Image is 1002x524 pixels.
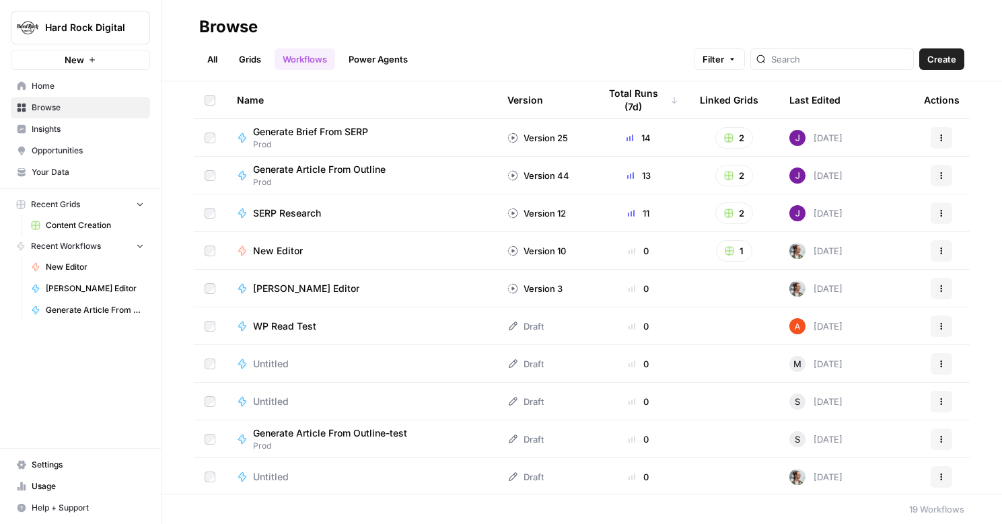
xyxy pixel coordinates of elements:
div: 0 [599,244,678,258]
div: 0 [599,282,678,295]
span: [PERSON_NAME] Editor [46,283,144,295]
span: Browse [32,102,144,114]
button: Help + Support [11,497,150,519]
span: Settings [32,459,144,471]
div: Total Runs (7d) [599,81,678,118]
img: Hard Rock Digital Logo [15,15,40,40]
a: Generate Article From Outline-testProd [237,426,486,452]
img: nj1ssy6o3lyd6ijko0eoja4aphzn [789,205,806,221]
div: Browse [199,16,258,38]
div: Version [507,81,543,118]
a: WP Read Test [237,320,486,333]
span: Opportunities [32,145,144,157]
a: Your Data [11,161,150,183]
div: 14 [599,131,678,145]
button: Filter [694,48,745,70]
span: Content Creation [46,219,144,231]
span: S [795,433,800,446]
img: 8ncnxo10g0400pbc1985w40vk6v3 [789,280,806,297]
span: Generate Brief From SERP [253,125,368,139]
div: 0 [599,320,678,333]
span: Prod [253,176,396,188]
div: Linked Grids [700,81,758,118]
div: 0 [599,470,678,484]
div: Draft [507,320,544,333]
button: Recent Workflows [11,236,150,256]
span: Generate Article From Outline [46,304,144,316]
div: Version 25 [507,131,568,145]
div: [DATE] [789,356,843,372]
span: Your Data [32,166,144,178]
div: Version 12 [507,207,566,220]
span: Filter [703,52,724,66]
div: [DATE] [789,205,843,221]
img: nj1ssy6o3lyd6ijko0eoja4aphzn [789,130,806,146]
div: [DATE] [789,394,843,410]
div: 19 Workflows [909,502,964,516]
span: SERP Research [253,207,321,220]
a: Power Agents [341,48,416,70]
button: 2 [715,165,753,186]
a: Generate Article From OutlineProd [237,163,486,188]
div: [DATE] [789,318,843,334]
div: 0 [599,357,678,371]
div: 0 [599,433,678,446]
button: Workspace: Hard Rock Digital [11,11,150,44]
span: Generate Article From Outline [253,163,386,176]
img: nj1ssy6o3lyd6ijko0eoja4aphzn [789,167,806,184]
span: Hard Rock Digital [45,21,127,34]
div: Name [237,81,486,118]
div: [DATE] [789,469,843,485]
div: [DATE] [789,243,843,259]
input: Search [771,52,908,66]
span: M [793,357,801,371]
div: [DATE] [789,280,843,297]
button: Create [919,48,964,70]
div: Draft [507,470,544,484]
span: Help + Support [32,502,144,514]
a: Browse [11,97,150,118]
button: 2 [715,127,753,149]
a: Settings [11,454,150,476]
button: New [11,50,150,70]
a: Untitled [237,395,486,408]
span: Untitled [253,470,289,484]
span: WP Read Test [253,320,316,333]
span: New Editor [253,244,303,258]
div: Version 10 [507,244,566,258]
button: 2 [715,202,753,224]
a: New Editor [25,256,150,278]
a: Generate Article From Outline [25,299,150,321]
span: Untitled [253,395,289,408]
span: Prod [253,139,379,151]
a: Untitled [237,470,486,484]
span: Home [32,80,144,92]
a: [PERSON_NAME] Editor [237,282,486,295]
img: cje7zb9ux0f2nqyv5qqgv3u0jxek [789,318,806,334]
a: Content Creation [25,215,150,236]
span: Create [927,52,956,66]
a: New Editor [237,244,486,258]
span: New Editor [46,261,144,273]
div: Version 44 [507,169,569,182]
span: Usage [32,480,144,492]
div: [DATE] [789,130,843,146]
div: Draft [507,395,544,408]
button: Recent Grids [11,194,150,215]
span: S [795,395,800,408]
div: Version 3 [507,282,563,295]
span: [PERSON_NAME] Editor [253,282,359,295]
span: Recent Workflows [31,240,101,252]
img: 8ncnxo10g0400pbc1985w40vk6v3 [789,243,806,259]
div: Draft [507,433,544,446]
a: Generate Brief From SERPProd [237,125,486,151]
div: 13 [599,169,678,182]
div: [DATE] [789,431,843,447]
span: Untitled [253,357,289,371]
span: Generate Article From Outline-test [253,426,407,440]
a: Workflows [275,48,335,70]
a: Insights [11,118,150,140]
a: Untitled [237,357,486,371]
a: All [199,48,225,70]
a: [PERSON_NAME] Editor [25,278,150,299]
